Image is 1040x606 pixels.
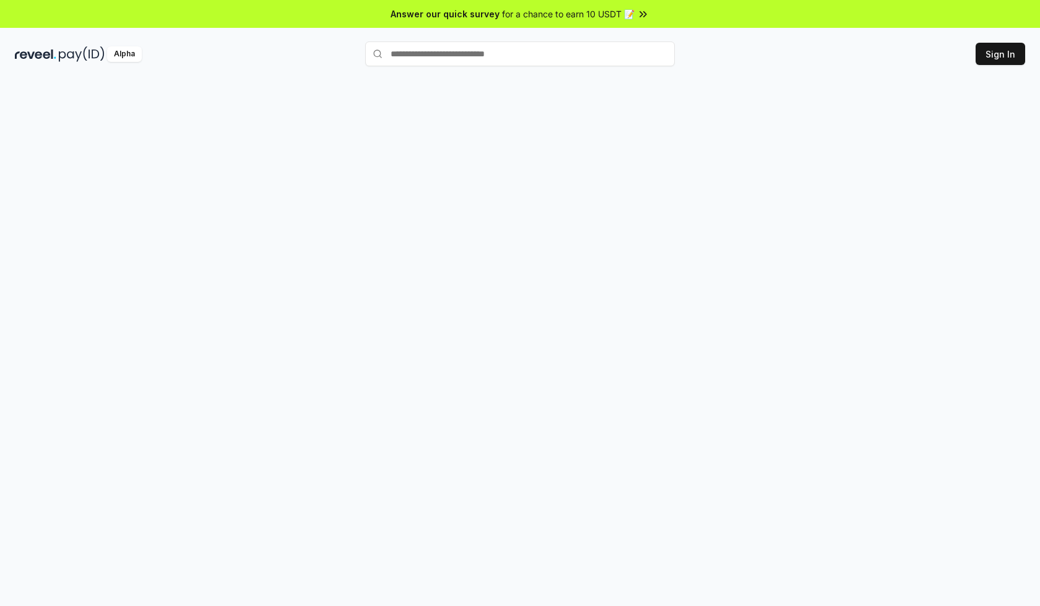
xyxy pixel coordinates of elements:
[15,46,56,62] img: reveel_dark
[107,46,142,62] div: Alpha
[976,43,1025,65] button: Sign In
[59,46,105,62] img: pay_id
[391,7,500,20] span: Answer our quick survey
[502,7,635,20] span: for a chance to earn 10 USDT 📝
